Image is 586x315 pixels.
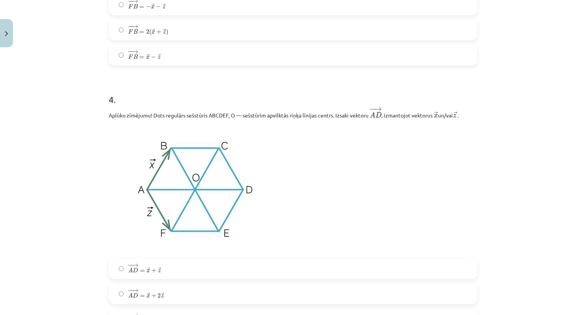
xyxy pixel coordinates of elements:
[163,5,166,9] span: z
[166,28,168,35] span: )
[453,114,456,118] span: z
[152,28,155,33] span: →
[372,107,373,111] span: −
[132,25,138,28] span: →
[133,29,138,34] span: B
[156,5,161,9] span: −
[146,269,150,273] span: x
[454,112,457,117] span: →
[133,268,138,273] span: D
[151,294,156,298] span: +
[434,112,438,117] span: →
[128,50,133,54] span: −
[133,54,138,59] span: B
[140,270,145,272] span: =
[151,5,155,9] span: x
[139,6,144,8] span: =
[434,114,438,118] span: x
[132,50,138,54] span: →
[151,268,156,273] span: +
[158,269,161,273] span: z
[158,56,161,59] span: z
[369,107,375,111] span: −
[163,30,166,34] span: z
[158,267,161,272] span: →
[146,29,149,34] span: 2
[146,54,150,58] span: →
[128,25,133,28] span: −
[163,28,166,33] span: →
[130,289,131,292] span: −
[370,112,375,117] span: A
[139,56,144,59] span: =
[128,289,133,292] span: −
[109,81,477,104] h1: 4 .
[374,107,382,111] span: →
[147,292,150,297] span: →
[161,292,164,297] span: →
[146,5,151,9] span: −
[128,268,133,273] span: A
[156,29,161,34] span: +
[163,3,166,8] span: →
[158,54,161,58] span: →
[5,31,8,36] img: icon-close-lesson-0947bae3869378f0d4975bcd49f059093ad1ed9edebbc8119c70593378902aed.svg
[128,293,133,298] span: A
[128,55,133,59] span: F
[128,264,133,267] span: −
[128,29,133,34] span: F
[132,264,138,267] span: →
[140,295,145,297] span: =
[158,293,161,298] span: 2
[151,55,156,59] span: −
[133,293,138,298] span: D
[151,30,155,34] span: x
[146,294,150,298] span: x
[161,294,164,298] span: z
[375,112,382,117] span: D
[133,4,138,9] span: B
[147,267,150,272] span: →
[130,264,131,267] span: −
[132,289,138,292] span: →
[151,3,155,8] span: →
[128,4,133,9] span: F
[146,56,150,59] span: x
[149,28,151,35] span: (
[109,107,477,120] p: Aplūko zīmējumu! Dots regulārs sešstūris ABCDEF, O — sešstūrim apvilktās riņķa līnijas centrs. Iz...
[139,31,144,33] span: =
